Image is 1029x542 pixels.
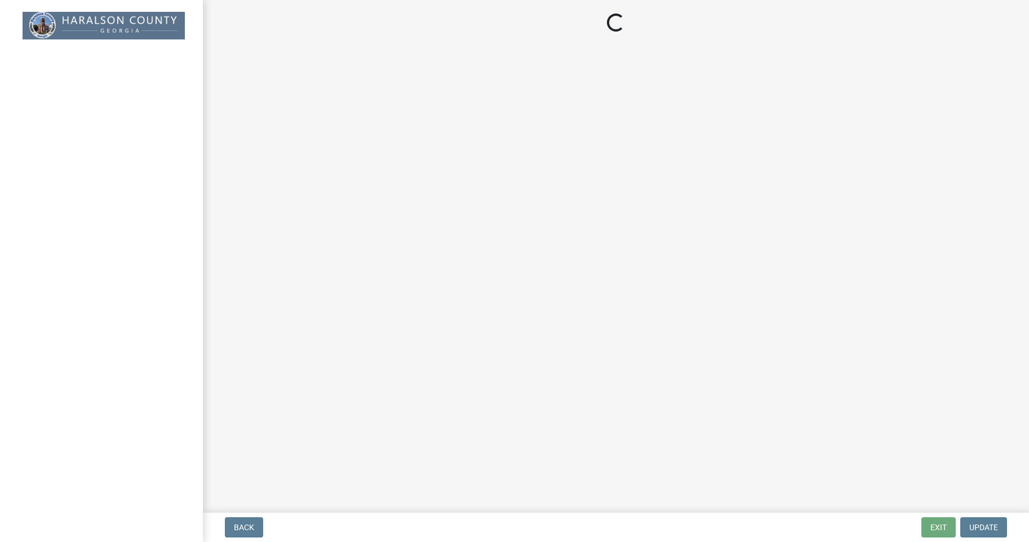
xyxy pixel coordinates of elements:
[23,12,185,39] img: Haralson County, Georgia
[225,517,263,537] button: Back
[234,523,254,532] span: Back
[969,523,998,532] span: Update
[960,517,1007,537] button: Update
[921,517,956,537] button: Exit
